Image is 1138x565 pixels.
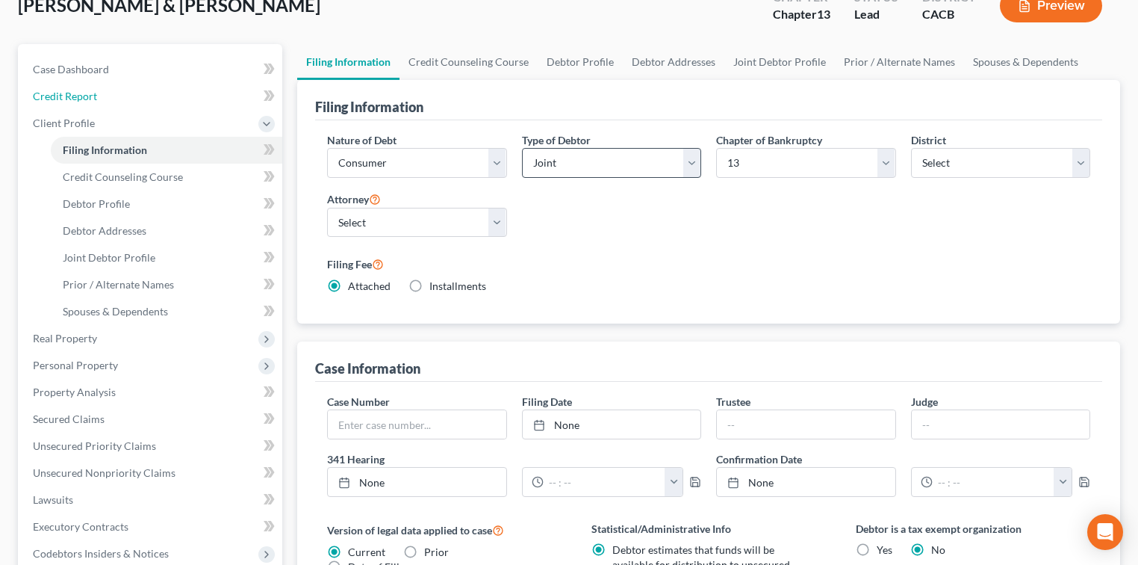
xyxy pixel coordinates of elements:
[33,520,128,533] span: Executory Contracts
[21,487,282,513] a: Lawsuits
[33,439,156,452] span: Unsecured Priority Claims
[931,543,945,556] span: No
[327,132,397,148] label: Nature of Debt
[33,90,97,102] span: Credit Report
[63,197,130,210] span: Debtor Profile
[623,44,724,80] a: Debtor Addresses
[51,298,282,325] a: Spouses & Dependents
[21,433,282,460] a: Unsecured Priority Claims
[538,44,623,80] a: Debtor Profile
[348,546,385,558] span: Current
[63,251,155,264] span: Joint Debtor Profile
[522,394,572,410] label: Filing Date
[717,410,895,439] input: --
[33,386,116,398] span: Property Analysis
[33,117,95,129] span: Client Profile
[716,394,750,410] label: Trustee
[33,359,118,371] span: Personal Property
[21,406,282,433] a: Secured Claims
[877,543,892,556] span: Yes
[21,513,282,540] a: Executory Contracts
[591,521,826,537] label: Statistical/Administrative Info
[327,521,562,539] label: Version of legal data applied to case
[33,63,109,75] span: Case Dashboard
[817,7,830,21] span: 13
[51,217,282,244] a: Debtor Addresses
[33,413,105,425] span: Secured Claims
[522,132,591,148] label: Type of Debtor
[399,44,538,80] a: Credit Counseling Course
[21,83,282,110] a: Credit Report
[315,98,423,116] div: Filing Information
[328,410,506,439] input: Enter case number...
[33,547,169,560] span: Codebtors Insiders & Notices
[21,460,282,487] a: Unsecured Nonpriority Claims
[328,468,506,496] a: None
[911,394,938,410] label: Judge
[315,359,420,377] div: Case Information
[51,271,282,298] a: Prior / Alternate Names
[327,190,381,208] label: Attorney
[327,255,1090,273] label: Filing Fee
[348,280,391,292] span: Attached
[709,451,1098,467] label: Confirmation Date
[856,521,1090,537] label: Debtor is a tax exempt organization
[933,468,1055,496] input: -- : --
[724,44,835,80] a: Joint Debtor Profile
[523,410,701,439] a: None
[297,44,399,80] a: Filing Information
[21,56,282,83] a: Case Dashboard
[51,191,282,217] a: Debtor Profile
[33,493,73,506] span: Lawsuits
[964,44,1087,80] a: Spouses & Dependents
[63,278,174,291] span: Prior / Alternate Names
[63,305,168,318] span: Spouses & Dependents
[429,280,486,292] span: Installments
[33,466,175,479] span: Unsecured Nonpriority Claims
[51,244,282,271] a: Joint Debtor Profile
[717,468,895,496] a: None
[1087,514,1123,550] div: Open Intercom Messenger
[327,394,390,410] label: Case Number
[51,137,282,164] a: Filing Information
[63,170,183,183] span: Credit Counseling Course
[835,44,964,80] a: Prior / Alternate Names
[911,132,946,148] label: District
[716,132,822,148] label: Chapter of Bankruptcy
[854,6,898,23] div: Lead
[51,164,282,191] a: Credit Counseling Course
[33,332,97,345] span: Real Property
[424,546,449,558] span: Prior
[773,6,830,23] div: Chapter
[922,6,976,23] div: CACB
[912,410,1090,439] input: --
[544,468,666,496] input: -- : --
[63,224,146,237] span: Debtor Addresses
[63,143,147,156] span: Filing Information
[21,379,282,406] a: Property Analysis
[320,451,709,467] label: 341 Hearing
